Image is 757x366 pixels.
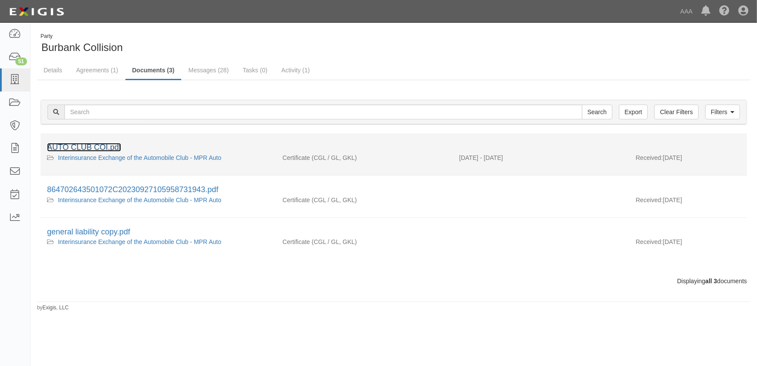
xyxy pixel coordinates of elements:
[41,33,123,40] div: Party
[629,196,747,209] div: [DATE]
[47,184,740,196] div: 864702643501072C20230927105958731943.pdf
[58,197,221,203] a: Interinsurance Exchange of the Automobile Club - MPR Auto
[58,238,221,245] a: Interinsurance Exchange of the Automobile Club - MPR Auto
[629,153,747,166] div: [DATE]
[125,61,181,80] a: Documents (3)
[47,153,270,162] div: Interinsurance Exchange of the Automobile Club - MPR Auto
[37,61,69,79] a: Details
[276,237,453,246] div: Commercial General Liability / Garage Liability Garage Keepers Liability
[276,196,453,204] div: Commercial General Liability / Garage Liability Garage Keepers Liability
[34,277,754,285] div: Displaying documents
[705,105,740,119] a: Filters
[64,105,582,119] input: Search
[37,33,387,55] div: Burbank Collision
[47,196,270,204] div: Interinsurance Exchange of the Automobile Club - MPR Auto
[7,4,67,20] img: logo-5460c22ac91f19d4615b14bd174203de0afe785f0fc80cf4dbbc73dc1793850b.png
[276,153,453,162] div: Commercial General Liability / Garage Liability Garage Keepers Liability
[636,196,663,204] p: Received:
[37,304,69,312] small: by
[182,61,236,79] a: Messages (28)
[47,143,121,152] a: AUTO CLUB COI.pdf
[582,105,612,119] input: Search
[275,61,316,79] a: Activity (1)
[636,237,663,246] p: Received:
[15,58,27,65] div: 51
[705,278,717,285] b: all 3
[236,61,274,79] a: Tasks (0)
[47,185,218,194] a: 864702643501072C20230927105958731943.pdf
[47,237,270,246] div: Interinsurance Exchange of the Automobile Club - MPR Auto
[70,61,125,79] a: Agreements (1)
[47,142,740,153] div: AUTO CLUB COI.pdf
[453,153,629,162] div: Effective 09/21/2024 - Expiration 09/21/2025
[58,154,221,161] a: Interinsurance Exchange of the Automobile Club - MPR Auto
[636,153,663,162] p: Received:
[719,6,730,17] i: Help Center - Complianz
[453,237,629,238] div: Effective - Expiration
[676,3,697,20] a: AAA
[629,237,747,251] div: [DATE]
[43,305,69,311] a: Exigis, LLC
[654,105,698,119] a: Clear Filters
[41,41,123,53] span: Burbank Collision
[47,227,740,238] div: general liability copy.pdf
[619,105,648,119] a: Export
[47,227,130,236] a: general liability copy.pdf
